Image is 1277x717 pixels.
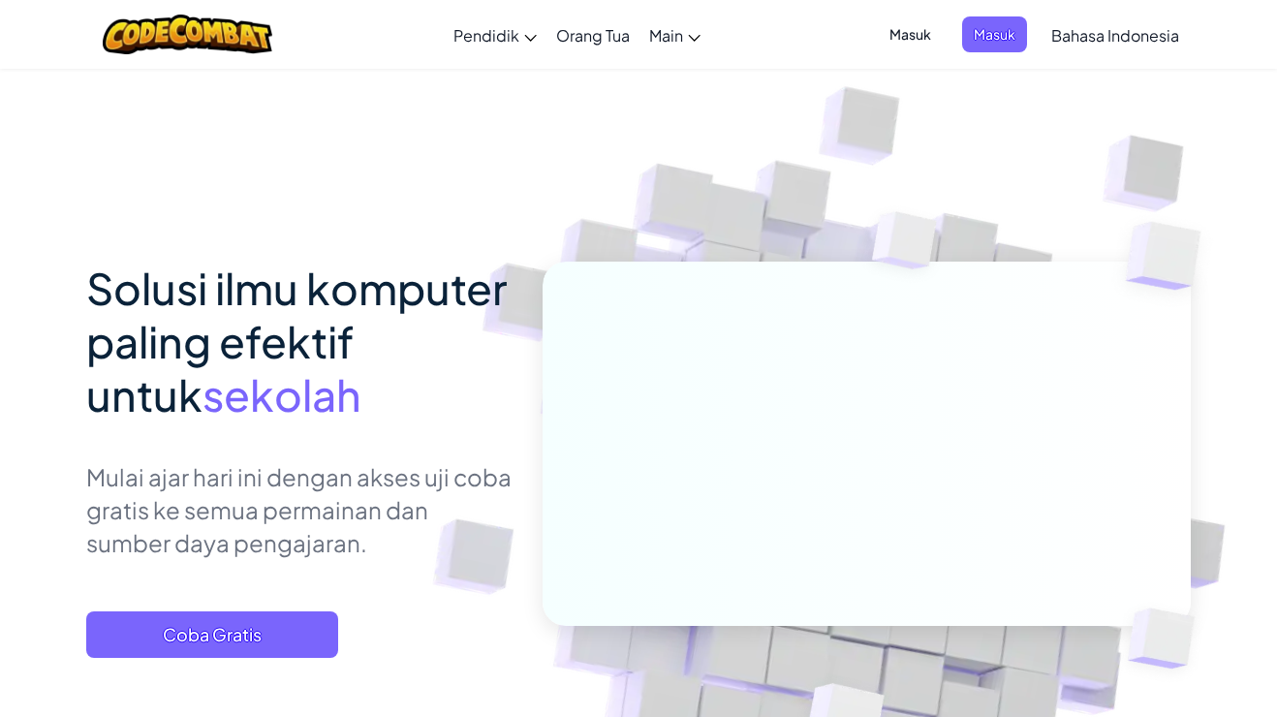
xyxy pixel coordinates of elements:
button: Masuk [878,16,943,52]
img: Overlap cubes [1087,174,1255,338]
img: Overlap cubes [836,173,976,318]
p: Mulai ajar hari ini dengan akses uji coba gratis ke semua permainan dan sumber daya pengajaran. [86,460,514,559]
img: CodeCombat logo [103,15,272,54]
button: Masuk [962,16,1027,52]
span: Main [649,25,683,46]
span: sekolah [202,367,361,421]
a: Pendidik [444,9,546,61]
button: Coba Gratis [86,611,338,658]
a: Orang Tua [546,9,639,61]
span: Bahasa Indonesia [1051,25,1179,46]
a: Main [639,9,710,61]
span: Pendidik [453,25,519,46]
span: Solusi ilmu komputer paling efektif untuk [86,261,507,421]
a: Bahasa Indonesia [1042,9,1189,61]
img: Overlap cubes [1096,568,1241,709]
